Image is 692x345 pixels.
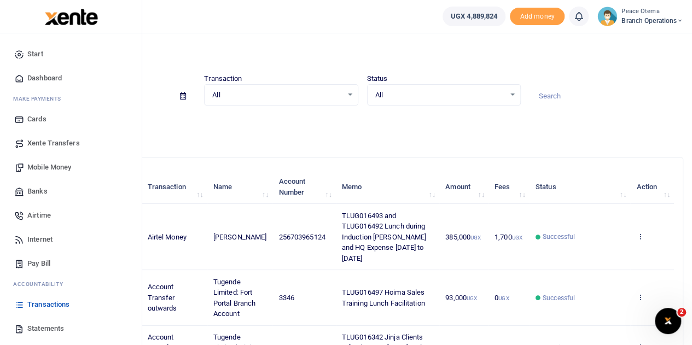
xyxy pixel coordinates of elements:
[342,212,426,262] span: TLUG016493 and TLUG016492 Lunch during Induction [PERSON_NAME] and HQ Expense [DATE] to [DATE]
[9,90,133,107] li: M
[438,7,510,26] li: Wallet ballance
[42,119,683,130] p: Download
[498,295,509,301] small: UGX
[213,233,266,241] span: [PERSON_NAME]
[141,170,207,204] th: Transaction: activate to sort column ascending
[489,170,530,204] th: Fees: activate to sort column ascending
[510,8,565,26] span: Add money
[445,233,481,241] span: 385,000
[510,11,565,20] a: Add money
[27,186,48,197] span: Banks
[9,276,133,293] li: Ac
[470,235,481,241] small: UGX
[9,107,133,131] a: Cards
[597,7,617,26] img: profile-user
[27,299,69,310] span: Transactions
[9,42,133,66] a: Start
[27,114,46,125] span: Cards
[148,233,187,241] span: Airtel Money
[9,66,133,90] a: Dashboard
[27,323,64,334] span: Statements
[495,233,522,241] span: 1,700
[213,278,255,318] span: Tugende Limited: Fort Portal Branch Account
[27,138,80,149] span: Xente Transfers
[9,203,133,227] a: Airtime
[9,317,133,341] a: Statements
[677,308,686,317] span: 2
[543,293,575,303] span: Successful
[148,283,177,312] span: Account Transfer outwards
[445,294,477,302] span: 93,000
[27,210,51,221] span: Airtime
[342,288,425,307] span: TLUG016497 Hoima Sales Training Lunch Facilitation
[655,308,681,334] iframe: Intercom live chat
[27,73,62,84] span: Dashboard
[27,234,53,245] span: Internet
[9,179,133,203] a: Banks
[621,7,683,16] small: Peace Otema
[27,49,43,60] span: Start
[621,16,683,26] span: Branch Operations
[27,162,71,173] span: Mobile Money
[204,73,242,84] label: Transaction
[9,131,133,155] a: Xente Transfers
[278,294,294,302] span: 3346
[597,7,683,26] a: profile-user Peace Otema Branch Operations
[272,170,335,204] th: Account Number: activate to sort column ascending
[21,280,63,288] span: countability
[630,170,674,204] th: Action: activate to sort column ascending
[9,227,133,252] a: Internet
[9,252,133,276] a: Pay Bill
[375,90,505,101] span: All
[27,258,50,269] span: Pay Bill
[42,47,683,59] h4: Transactions
[367,73,388,84] label: Status
[9,293,133,317] a: Transactions
[543,232,575,242] span: Successful
[530,170,630,204] th: Status: activate to sort column ascending
[212,90,342,101] span: All
[9,155,133,179] a: Mobile Money
[530,87,683,106] input: Search
[495,294,509,302] span: 0
[511,235,522,241] small: UGX
[207,170,273,204] th: Name: activate to sort column ascending
[19,95,61,103] span: ake Payments
[439,170,489,204] th: Amount: activate to sort column ascending
[443,7,505,26] a: UGX 4,889,824
[510,8,565,26] li: Toup your wallet
[336,170,439,204] th: Memo: activate to sort column ascending
[451,11,497,22] span: UGX 4,889,824
[44,12,98,20] a: logo-small logo-large logo-large
[467,295,477,301] small: UGX
[45,9,98,25] img: logo-large
[278,233,325,241] span: 256703965124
